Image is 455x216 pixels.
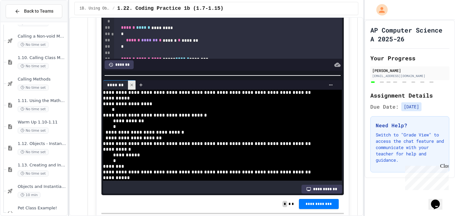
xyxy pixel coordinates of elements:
span: No time set [18,149,49,155]
div: My Account [370,3,389,17]
h2: Assignment Details [370,91,449,100]
span: Calling a Non-void Method [18,34,66,39]
span: No time set [18,106,49,112]
div: [PERSON_NAME] [372,68,447,73]
span: No time set [18,171,49,177]
span: No time set [18,85,49,91]
iframe: chat widget [428,191,449,210]
span: No time set [18,128,49,134]
span: Due Date: [370,103,399,111]
span: 1.13. Creating and Initializing Objects: Constructors [18,163,66,168]
span: 1.11. Using the Math Class [18,98,66,104]
h3: Need Help? [376,122,444,129]
h2: Your Progress [370,54,449,63]
span: 1.10. Calling Class Methods [18,55,66,61]
h1: AP Computer Science A 2025-26 [370,26,449,43]
span: Pet Class Example! [18,206,66,211]
span: No time set [18,63,49,69]
span: Objects and Instantiation [18,184,66,189]
span: No time set [18,42,49,48]
span: / [112,6,115,11]
p: Switch to "Grade View" to access the chat feature and communicate with your teacher for help and ... [376,132,444,163]
div: Chat with us now!Close [3,3,44,40]
span: 1.12. Objects - Instances of Classes [18,141,66,147]
span: 1B. Using Objects [80,6,110,11]
span: [DATE] [401,102,422,111]
span: 1.22. Coding Practice 1b (1.7-1.15) [117,5,223,12]
iframe: chat widget [403,163,449,190]
span: Back to Teams [24,8,53,15]
span: 10 min [18,192,40,198]
button: Back to Teams [6,4,62,18]
span: Calling Methods [18,77,66,82]
div: [EMAIL_ADDRESS][DOMAIN_NAME] [372,74,447,78]
span: Warm Up 1.10-1.11 [18,120,66,125]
